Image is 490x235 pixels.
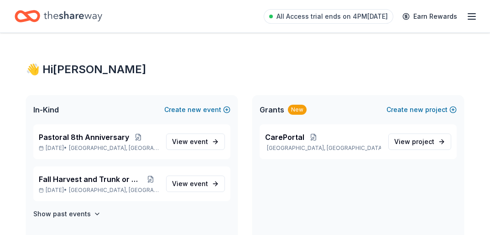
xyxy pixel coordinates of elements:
[39,132,129,143] span: Pastoral 8th Anniversary
[410,104,423,115] span: new
[265,144,381,152] p: [GEOGRAPHIC_DATA], [GEOGRAPHIC_DATA]
[15,5,102,27] a: Home
[288,105,307,115] div: New
[190,180,208,187] span: event
[265,132,304,143] span: CarePortal
[188,104,201,115] span: new
[33,208,101,219] button: Show past events
[386,104,457,115] button: Createnewproject
[69,144,159,152] span: [GEOGRAPHIC_DATA], [GEOGRAPHIC_DATA]
[166,176,225,192] a: View event
[190,138,208,145] span: event
[166,134,225,150] a: View event
[264,9,393,24] a: All Access trial ends on 4PM[DATE]
[69,187,159,194] span: [GEOGRAPHIC_DATA], [GEOGRAPHIC_DATA]
[39,187,159,194] p: [DATE] •
[33,104,59,115] span: In-Kind
[260,104,284,115] span: Grants
[39,174,142,185] span: Fall Harvest and Trunk or Treat
[172,178,208,189] span: View
[164,104,230,115] button: Createnewevent
[412,138,434,145] span: project
[39,144,159,152] p: [DATE] •
[397,8,463,25] a: Earn Rewards
[394,136,434,147] span: View
[276,11,388,22] span: All Access trial ends on 4PM[DATE]
[33,208,91,219] h4: Show past events
[26,62,464,77] div: 👋 Hi [PERSON_NAME]
[172,136,208,147] span: View
[388,134,451,150] a: View project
